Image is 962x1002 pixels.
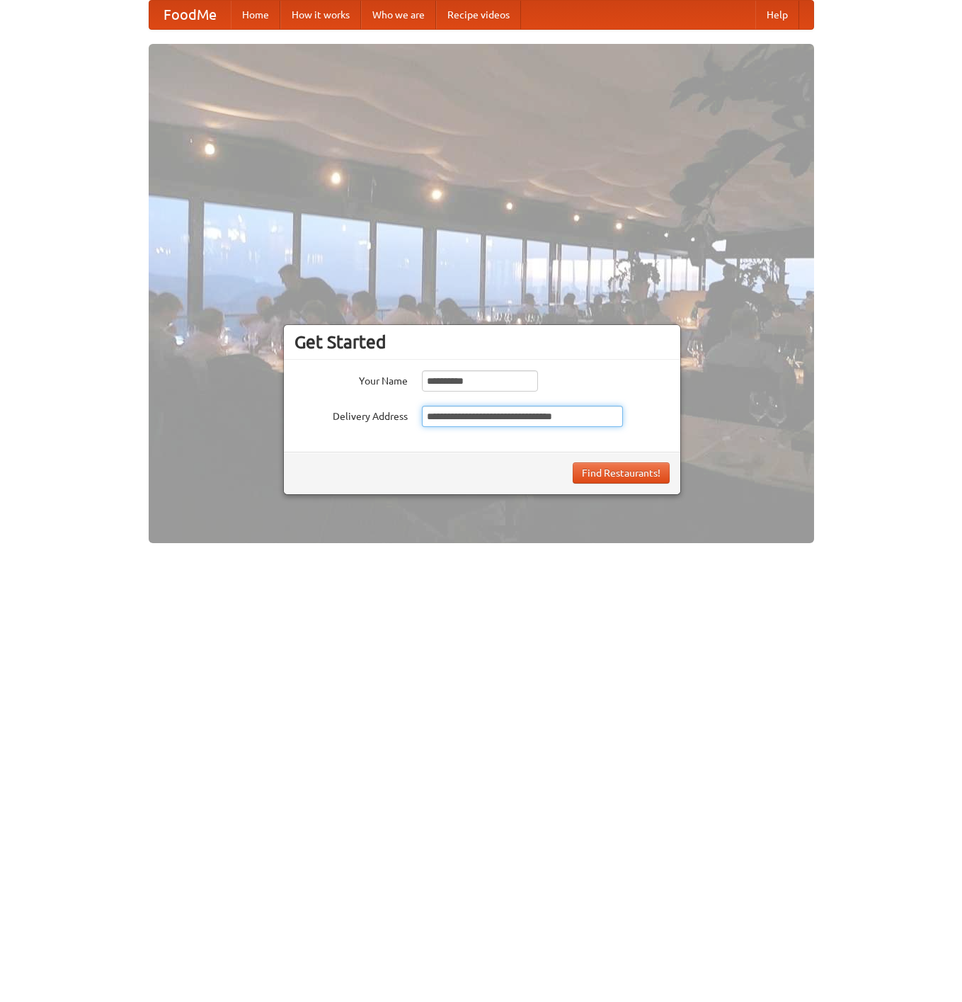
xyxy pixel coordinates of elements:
label: Delivery Address [294,406,408,423]
h3: Get Started [294,331,670,353]
a: Home [231,1,280,29]
a: Recipe videos [436,1,521,29]
button: Find Restaurants! [573,462,670,484]
a: FoodMe [149,1,231,29]
a: Help [755,1,799,29]
a: How it works [280,1,361,29]
label: Your Name [294,370,408,388]
a: Who we are [361,1,436,29]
